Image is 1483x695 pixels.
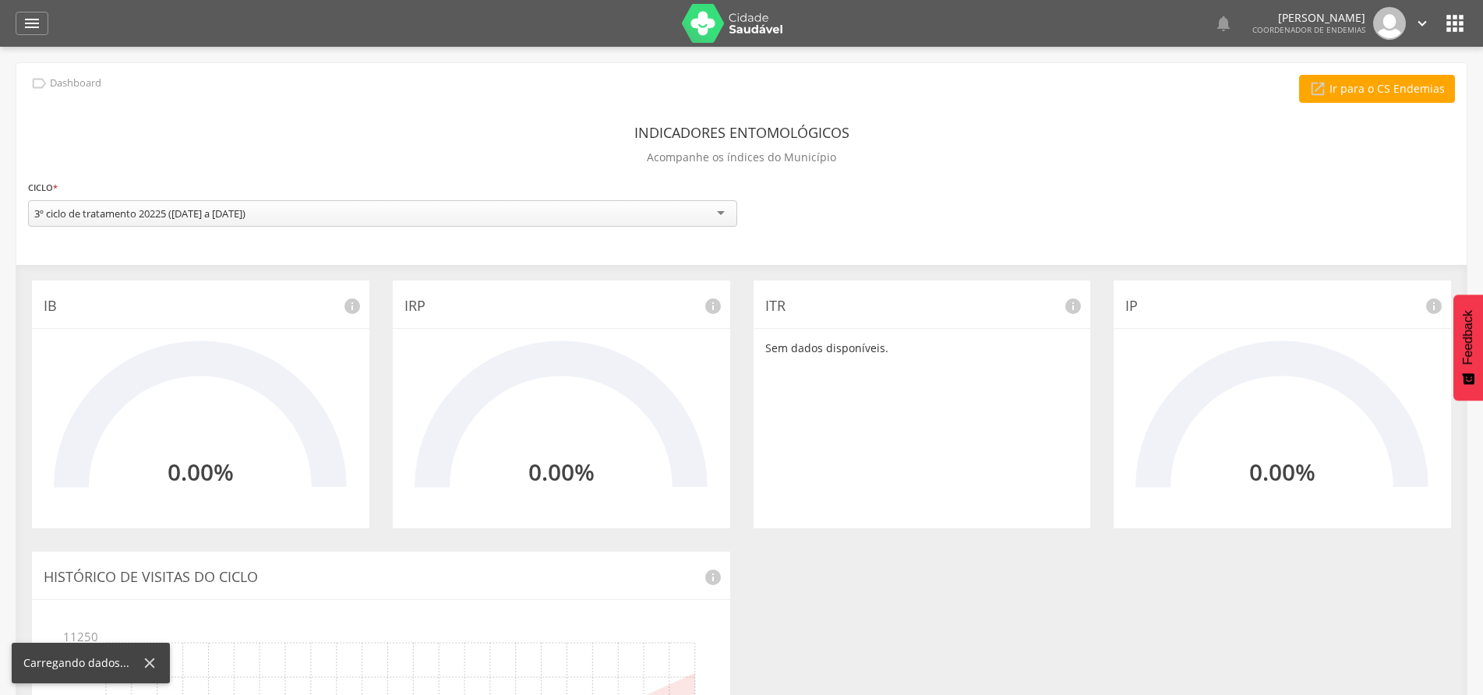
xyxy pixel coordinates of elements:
[44,567,719,587] p: Histórico de Visitas do Ciclo
[75,619,98,643] span: 11250
[1442,11,1467,36] i: 
[765,340,1079,356] p: Sem dados disponíveis.
[634,118,849,146] header: Indicadores Entomológicos
[1214,14,1233,33] i: 
[30,75,48,92] i: 
[168,459,234,485] h2: 0.00%
[23,14,41,33] i: 
[23,655,141,671] div: Carregando dados...
[44,296,358,316] p: IB
[1125,296,1439,316] p: IP
[1453,295,1483,400] button: Feedback - Mostrar pesquisa
[1214,7,1233,40] a: 
[1064,297,1082,316] i: info
[647,146,836,168] p: Acompanhe os índices do Município
[50,77,101,90] p: Dashboard
[1461,310,1475,365] span: Feedback
[1425,297,1443,316] i: info
[1252,12,1365,23] p: [PERSON_NAME]
[704,568,722,587] i: info
[1414,7,1431,40] a: 
[1414,15,1431,32] i: 
[16,12,48,35] a: 
[1299,75,1455,103] a: Ir para o CS Endemias
[1252,24,1365,35] span: Coordenador de Endemias
[28,179,58,196] label: Ciclo
[34,206,245,220] div: 3º ciclo de tratamento 20225 ([DATE] a [DATE])
[704,297,722,316] i: info
[1309,80,1326,97] i: 
[343,297,362,316] i: info
[404,296,719,316] p: IRP
[528,459,595,485] h2: 0.00%
[765,296,1079,316] p: ITR
[1249,459,1315,485] h2: 0.00%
